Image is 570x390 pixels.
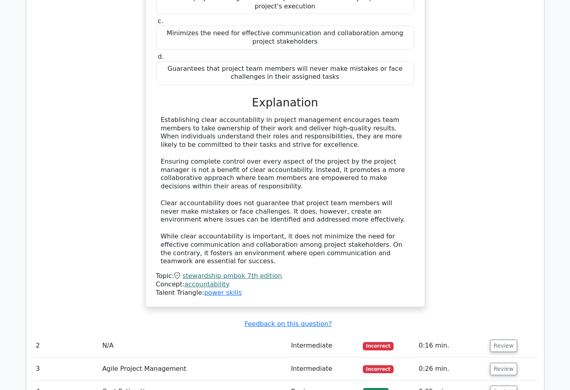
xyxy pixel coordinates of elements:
a: stewardship pmbok 7th edition [182,272,282,280]
td: 3 [33,358,99,380]
div: Concept: [156,280,414,289]
div: Minimizes the need for effective communication and collaboration among project stakeholders [156,26,414,50]
div: Topic: [156,272,414,280]
span: c. [158,17,164,25]
span: Incorrect [363,342,394,350]
button: Review [490,340,517,352]
span: Incorrect [363,365,394,373]
div: Guarantees that project team members will never make mistakes or face challenges in their assigne... [156,61,414,85]
td: 0:26 min. [416,358,487,380]
td: N/A [99,334,288,357]
td: Intermediate [288,334,360,357]
span: d. [158,53,164,60]
h3: Explanation [161,96,410,110]
div: Establishing clear accountability in project management encourages team members to take ownership... [161,116,410,266]
td: Intermediate [288,358,360,380]
a: Feedback on this question? [244,320,332,328]
button: Review [490,363,517,375]
td: 0:16 min. [416,334,487,357]
a: power skills [204,289,242,296]
td: 2 [33,334,99,357]
a: accountability [184,280,230,288]
div: Talent Triangle: [156,272,414,297]
td: Agile Project Management [99,358,288,380]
